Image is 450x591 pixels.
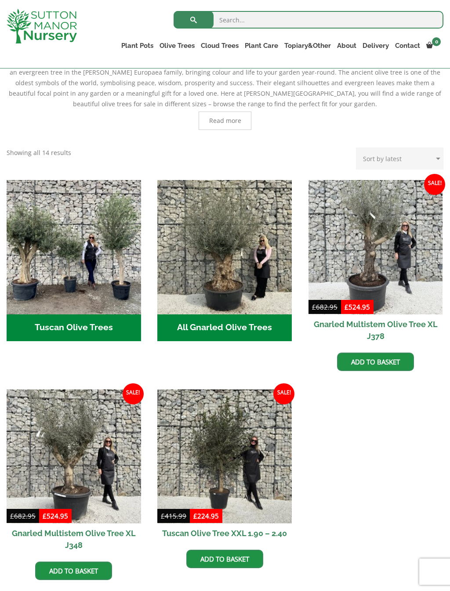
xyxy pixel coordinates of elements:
[186,550,263,568] a: Add to basket: “Tuscan Olive Tree XXL 1.90 - 2.40”
[392,40,423,52] a: Contact
[359,40,392,52] a: Delivery
[308,180,443,346] a: Sale! Gnarled Multistem Olive Tree XL J378
[118,40,156,52] a: Plant Pots
[345,303,348,311] span: £
[281,40,334,52] a: Topiary&Other
[242,40,281,52] a: Plant Care
[7,389,141,524] img: Gnarled Multistem Olive Tree XL J348
[423,40,443,52] a: 0
[193,512,197,520] span: £
[123,383,144,404] span: Sale!
[209,118,241,124] span: Read more
[424,174,445,195] span: Sale!
[308,180,443,314] img: Gnarled Multistem Olive Tree XL J378
[337,353,414,371] a: Add to basket: “Gnarled Multistem Olive Tree XL J378”
[273,383,294,404] span: Sale!
[7,314,141,342] h2: Tuscan Olive Trees
[157,180,292,314] img: All Gnarled Olive Trees
[43,512,47,520] span: £
[312,303,337,311] bdi: 682.95
[334,40,359,52] a: About
[7,148,71,158] p: Showing all 14 results
[7,389,141,555] a: Sale! Gnarled Multistem Olive Tree XL J348
[193,512,219,520] bdi: 224.95
[432,37,441,46] span: 0
[161,512,165,520] span: £
[35,562,112,580] a: Add to basket: “Gnarled Multistem Olive Tree XL J348”
[345,303,370,311] bdi: 524.95
[312,303,316,311] span: £
[157,180,292,341] a: Visit product category All Gnarled Olive Trees
[174,11,443,29] input: Search...
[356,148,443,169] select: Shop order
[10,512,36,520] bdi: 682.95
[157,523,292,543] h2: Tuscan Olive Tree XXL 1.90 – 2.40
[7,46,443,130] div: Create a stunning Mediterranean-style garden with authentic olive trees imported from the finest ...
[10,512,14,520] span: £
[198,40,242,52] a: Cloud Trees
[308,314,443,346] h2: Gnarled Multistem Olive Tree XL J378
[7,180,141,341] a: Visit product category Tuscan Olive Trees
[7,523,141,555] h2: Gnarled Multistem Olive Tree XL J348
[161,512,186,520] bdi: 415.99
[157,389,292,524] img: Tuscan Olive Tree XXL 1.90 - 2.40
[157,389,292,544] a: Sale! Tuscan Olive Tree XXL 1.90 – 2.40
[7,180,141,314] img: Tuscan Olive Trees
[156,40,198,52] a: Olive Trees
[43,512,68,520] bdi: 524.95
[7,9,77,43] img: logo
[157,314,292,342] h2: All Gnarled Olive Trees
